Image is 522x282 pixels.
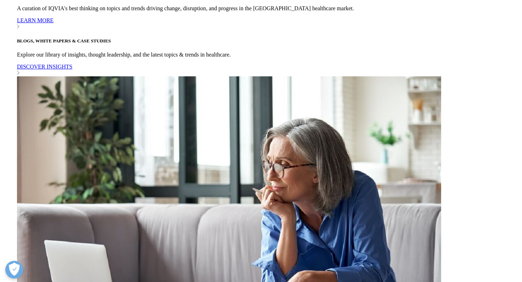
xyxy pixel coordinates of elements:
h5: BLOGS, WHITE PAPERS & CASE STUDIES [17,38,519,44]
button: Open Preferences [5,261,23,278]
a: DISCOVER INSIGHTS [17,64,519,76]
a: LEARN MORE [17,17,519,30]
p: Explore our library of insights, thought leadership, and the latest topics & trends in healthcare. [17,52,519,58]
p: A curation of IQVIA's best thinking on topics and trends driving change, disruption, and progress... [17,5,519,12]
